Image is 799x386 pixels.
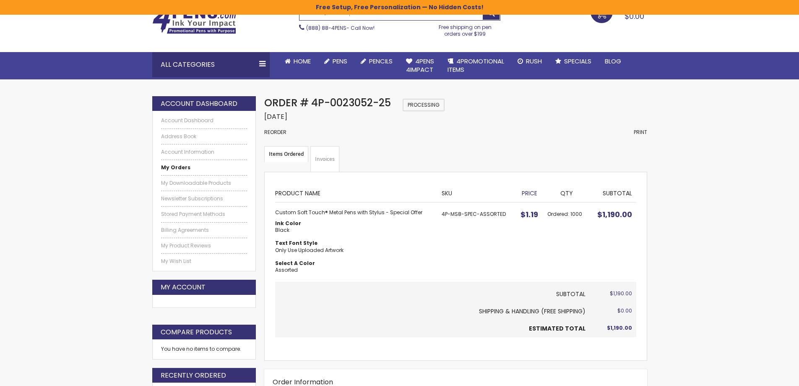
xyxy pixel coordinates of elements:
[406,57,434,74] span: 4Pens 4impact
[264,146,308,162] strong: Items Ordered
[161,180,247,186] a: My Downloadable Products
[275,303,590,320] th: Shipping & Handling (FREE SHIPPING)
[521,209,538,220] span: $1.19
[403,99,445,111] span: Processing
[448,57,504,74] span: 4PROMOTIONAL ITEMS
[161,164,190,171] strong: My Orders
[161,211,247,218] a: Stored Payment Methods
[730,363,799,386] iframe: Google Customer Reviews
[617,307,632,314] span: $0.00
[547,210,570,218] span: Ordered
[598,52,628,71] a: Blog
[152,339,256,359] div: You have no items to compare.
[161,283,206,292] strong: My Account
[275,209,433,216] strong: Custom Soft Touch® Metal Pens with Stylus - Special Offer
[294,57,311,66] span: Home
[318,52,354,71] a: Pens
[549,52,598,71] a: Specials
[275,227,433,234] dd: Black
[161,227,247,234] a: Billing Agreements
[605,57,621,66] span: Blog
[275,267,433,273] dd: Assorted
[161,117,247,124] a: Account Dashboard
[161,371,226,380] strong: Recently Ordered
[152,7,236,34] img: 4Pens Custom Pens and Promotional Products
[152,52,270,77] div: All Categories
[275,220,433,227] dt: Ink Color
[275,240,433,247] dt: Text Font Style
[161,149,247,155] a: Account Information
[275,247,433,254] dd: Only Use Uploaded Artwork
[607,324,632,331] span: $1,190.00
[437,202,515,282] td: 4P-MS8-SPEC-ASSORTED
[264,112,287,121] span: [DATE]
[634,129,647,136] span: Print
[526,57,542,66] span: Rush
[354,52,399,71] a: Pencils
[511,52,549,71] a: Rush
[306,24,346,32] a: (888) 88-4PENS
[264,96,391,110] span: Order # 4P-0023052-25
[441,52,511,79] a: 4PROMOTIONALITEMS
[610,290,632,297] span: $1,190.00
[590,183,636,202] th: Subtotal
[161,258,247,265] a: My Wish List
[597,209,632,220] span: $1,190.00
[161,328,232,337] strong: Compare Products
[161,133,247,140] a: Address Book
[306,24,375,32] span: - Call Now!
[161,195,247,202] a: Newsletter Subscriptions
[543,183,589,202] th: Qty
[333,57,347,66] span: Pens
[570,210,582,218] span: 1000
[310,146,339,172] a: Invoices
[399,52,441,79] a: 4Pens4impact
[275,282,590,303] th: Subtotal
[278,52,318,71] a: Home
[625,11,644,21] span: $0.00
[437,183,515,202] th: SKU
[529,324,586,333] strong: Estimated Total
[275,183,437,202] th: Product Name
[161,99,237,108] strong: Account Dashboard
[515,183,544,202] th: Price
[430,21,500,37] div: Free shipping on pen orders over $199
[264,129,286,136] a: Reorder
[634,129,647,136] a: Print
[161,242,247,249] a: My Product Reviews
[275,260,433,267] dt: Select A Color
[369,57,393,66] span: Pencils
[161,164,247,171] a: My Orders
[564,57,591,66] span: Specials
